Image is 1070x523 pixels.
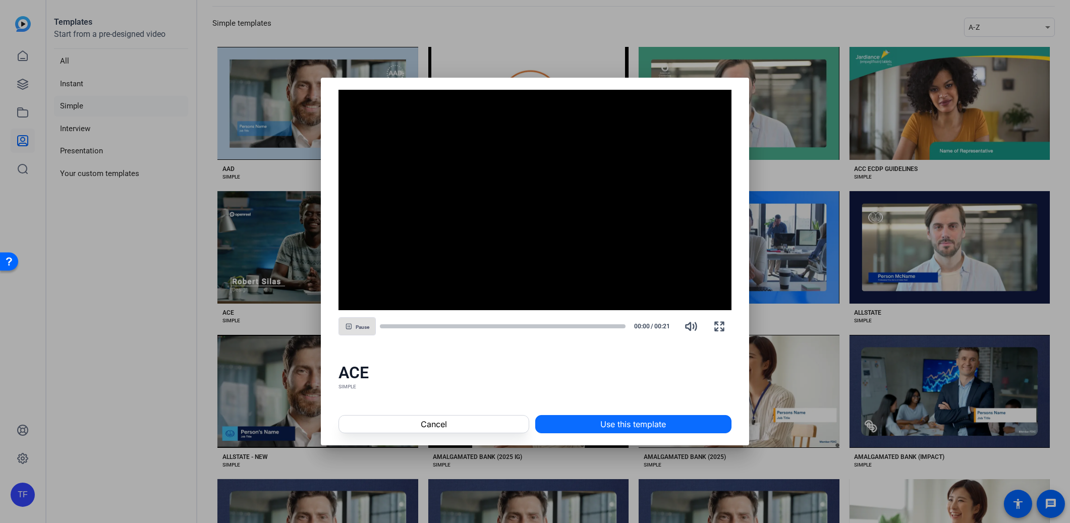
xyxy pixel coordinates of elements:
span: Cancel [421,418,447,430]
span: 00:21 [654,322,675,331]
div: ACE [339,363,731,383]
button: Mute [679,314,703,338]
button: Pause [339,317,376,335]
button: Use this template [535,415,731,433]
button: Fullscreen [707,314,731,338]
span: Pause [356,324,369,330]
span: Use this template [600,418,666,430]
button: Cancel [339,415,529,433]
div: SIMPLE [339,383,731,391]
div: / [630,322,675,331]
div: Video Player [339,90,731,311]
span: 00:00 [630,322,650,331]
